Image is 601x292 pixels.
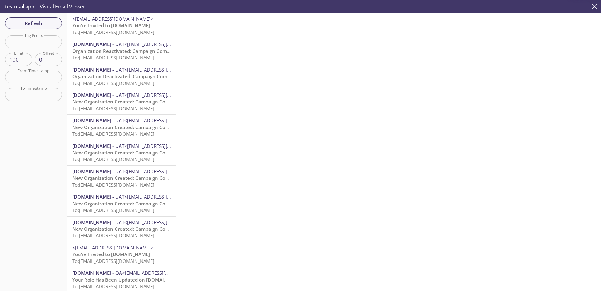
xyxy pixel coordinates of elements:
span: New Organization Created: Campaign Composer Integration Test-1.20250925.6 [72,175,252,181]
span: [DOMAIN_NAME] - UAT [72,41,124,47]
div: <[EMAIL_ADDRESS][DOMAIN_NAME]>You’re Invited to [DOMAIN_NAME]To:[EMAIL_ADDRESS][DOMAIN_NAME] [67,13,176,38]
div: [DOMAIN_NAME] - UAT<[EMAIL_ADDRESS][DOMAIN_NAME]>New Organization Created: Campaign Composer Inte... [67,115,176,140]
span: Organization Deactivated: Campaign Composer Integration Test-1.20250925.6 [72,73,249,79]
span: [DOMAIN_NAME] - QA [72,270,122,276]
span: New Organization Created: Campaign Composer Integration Test-1.20250925.6 [72,98,252,105]
span: To: [EMAIL_ADDRESS][DOMAIN_NAME] [72,283,154,289]
span: To: [EMAIL_ADDRESS][DOMAIN_NAME] [72,182,154,188]
span: <[EMAIL_ADDRESS][DOMAIN_NAME]> [124,41,205,47]
span: <[EMAIL_ADDRESS][DOMAIN_NAME]> [124,143,205,149]
span: You’re Invited to [DOMAIN_NAME] [72,251,150,257]
div: [DOMAIN_NAME] - UAT<[EMAIL_ADDRESS][DOMAIN_NAME]>Organization Reactivated: Campaign Composer Inte... [67,38,176,63]
button: Refresh [5,17,62,29]
span: You’re Invited to [DOMAIN_NAME] [72,22,150,28]
span: <[EMAIL_ADDRESS][DOMAIN_NAME]> [72,16,153,22]
span: To: [EMAIL_ADDRESS][DOMAIN_NAME] [72,29,154,35]
span: <[EMAIL_ADDRESS][DOMAIN_NAME]> [124,117,205,123]
div: [DOMAIN_NAME] - UAT<[EMAIL_ADDRESS][DOMAIN_NAME]>New Organization Created: Campaign Composer Inte... [67,191,176,216]
span: [DOMAIN_NAME] - UAT [72,194,124,200]
span: <[EMAIL_ADDRESS][DOMAIN_NAME]> [72,244,153,251]
span: <[EMAIL_ADDRESS][DOMAIN_NAME]> [124,168,205,174]
span: To: [EMAIL_ADDRESS][DOMAIN_NAME] [72,131,154,137]
span: To: [EMAIL_ADDRESS][DOMAIN_NAME] [72,207,154,213]
span: testmail [5,3,24,10]
span: To: [EMAIL_ADDRESS][DOMAIN_NAME] [72,80,154,86]
span: [DOMAIN_NAME] - UAT [72,117,124,123]
div: [DOMAIN_NAME] - UAT<[EMAIL_ADDRESS][DOMAIN_NAME]>New Organization Created: Campaign Composer Inte... [67,89,176,114]
span: Your Role Has Been Updated on [DOMAIN_NAME] [72,277,185,283]
span: [DOMAIN_NAME] - UAT [72,168,124,174]
div: [DOMAIN_NAME] - UAT<[EMAIL_ADDRESS][DOMAIN_NAME]>Organization Deactivated: Campaign Composer Inte... [67,64,176,89]
span: [DOMAIN_NAME] - UAT [72,67,124,73]
span: New Organization Created: Campaign Composer Integration Test-1.20250925.6 [72,124,252,130]
span: <[EMAIL_ADDRESS][DOMAIN_NAME]> [122,270,203,276]
span: [DOMAIN_NAME] - UAT [72,143,124,149]
span: <[EMAIL_ADDRESS][DOMAIN_NAME]> [124,67,205,73]
div: [DOMAIN_NAME] - UAT<[EMAIL_ADDRESS][DOMAIN_NAME]>New Organization Created: Campaign Composer Inte... [67,140,176,165]
span: Refresh [10,19,57,27]
span: Organization Reactivated: Campaign Composer Integration Test-1.20250925.6 [72,48,249,54]
span: New Organization Created: Campaign Composer Integration Test-1.20250925.6 [72,149,252,156]
span: <[EMAIL_ADDRESS][DOMAIN_NAME]> [124,219,205,225]
span: <[EMAIL_ADDRESS][DOMAIN_NAME]> [124,92,205,98]
span: [DOMAIN_NAME] - UAT [72,219,124,225]
span: To: [EMAIL_ADDRESS][DOMAIN_NAME] [72,232,154,239]
div: [DOMAIN_NAME] - UAT<[EMAIL_ADDRESS][DOMAIN_NAME]>New Organization Created: Campaign Composer Inte... [67,166,176,191]
div: [DOMAIN_NAME] - UAT<[EMAIL_ADDRESS][DOMAIN_NAME]>New Organization Created: Campaign Composer Inte... [67,217,176,242]
span: To: [EMAIL_ADDRESS][DOMAIN_NAME] [72,258,154,264]
span: [DOMAIN_NAME] - UAT [72,92,124,98]
span: To: [EMAIL_ADDRESS][DOMAIN_NAME] [72,156,154,162]
span: <[EMAIL_ADDRESS][DOMAIN_NAME]> [124,194,205,200]
div: <[EMAIL_ADDRESS][DOMAIN_NAME]>You’re Invited to [DOMAIN_NAME]To:[EMAIL_ADDRESS][DOMAIN_NAME] [67,242,176,267]
span: New Organization Created: Campaign Composer Integration Test-1.20250925.6 [72,200,252,207]
span: New Organization Created: Campaign Composer Integration Test-1.20250925.6 [72,226,252,232]
span: To: [EMAIL_ADDRESS][DOMAIN_NAME] [72,54,154,61]
span: To: [EMAIL_ADDRESS][DOMAIN_NAME] [72,105,154,112]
